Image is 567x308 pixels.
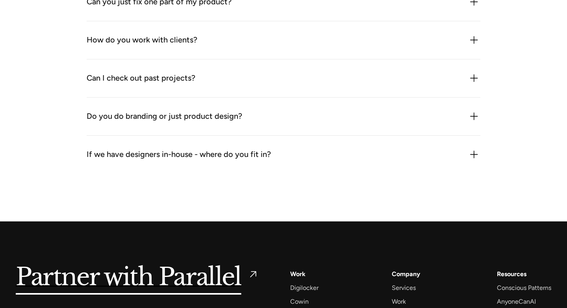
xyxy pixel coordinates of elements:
[290,282,319,293] a: Digilocker
[497,269,526,279] div: Resources
[16,269,241,287] h5: Partner with Parallel
[87,72,195,85] div: Can I check out past projects?
[392,296,406,307] a: Work
[392,282,416,293] a: Services
[16,269,259,287] a: Partner with Parallel
[87,110,242,123] div: Do you do branding or just product design?
[497,282,551,293] a: Conscious Patterns
[290,269,306,279] a: Work
[87,148,271,161] div: If we have designers in-house - where do you fit in?
[290,296,309,307] a: Cowin
[497,296,536,307] a: AnyoneCanAI
[392,269,420,279] a: Company
[87,34,197,46] div: How do you work with clients?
